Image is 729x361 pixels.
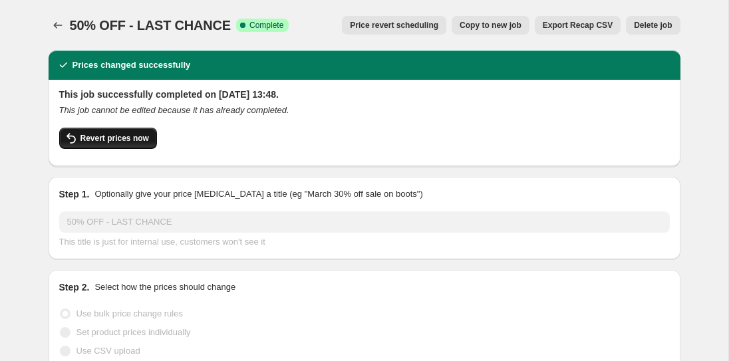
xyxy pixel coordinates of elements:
button: Copy to new job [452,16,529,35]
p: Optionally give your price [MEDICAL_DATA] a title (eg "March 30% off sale on boots") [94,187,422,201]
span: Complete [249,20,283,31]
span: Copy to new job [460,20,521,31]
span: This title is just for internal use, customers won't see it [59,237,265,247]
button: Price revert scheduling [342,16,446,35]
button: Price change jobs [49,16,67,35]
span: Revert prices now [80,133,149,144]
span: Set product prices individually [76,327,191,337]
span: Price revert scheduling [350,20,438,31]
p: Select how the prices should change [94,281,235,294]
span: Use bulk price change rules [76,308,183,318]
button: Revert prices now [59,128,157,149]
h2: Step 1. [59,187,90,201]
span: Export Recap CSV [543,20,613,31]
span: Delete job [634,20,672,31]
h2: Step 2. [59,281,90,294]
h2: Prices changed successfully [73,59,191,72]
span: 50% OFF - LAST CHANCE [70,18,231,33]
button: Delete job [626,16,680,35]
i: This job cannot be edited because it has already completed. [59,105,289,115]
button: Export Recap CSV [535,16,621,35]
input: 30% off holiday sale [59,211,670,233]
span: Use CSV upload [76,346,140,356]
h2: This job successfully completed on [DATE] 13:48. [59,88,670,101]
